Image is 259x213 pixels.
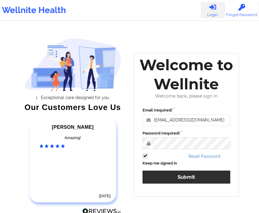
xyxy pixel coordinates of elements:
[143,130,230,136] label: Password (required)
[30,95,121,100] li: Exceptional care designed for you.
[143,160,177,166] label: Keep me signed in
[143,171,230,184] button: Submit
[25,104,121,110] div: Our Customers Love Us
[201,2,225,18] a: Login
[143,115,230,126] input: Email address
[39,135,107,141] div: Amazing!
[189,154,220,159] a: Reset Password
[138,94,234,99] div: Welcome back, please sign in
[225,2,259,18] a: Forgot Password
[25,38,121,91] img: wellnite-auth-hero_200.c722682e.png
[52,125,93,130] span: [PERSON_NAME]
[143,107,230,113] label: Email (required)
[138,55,234,94] div: Welcome to Wellnite
[99,194,110,198] time: [DATE]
